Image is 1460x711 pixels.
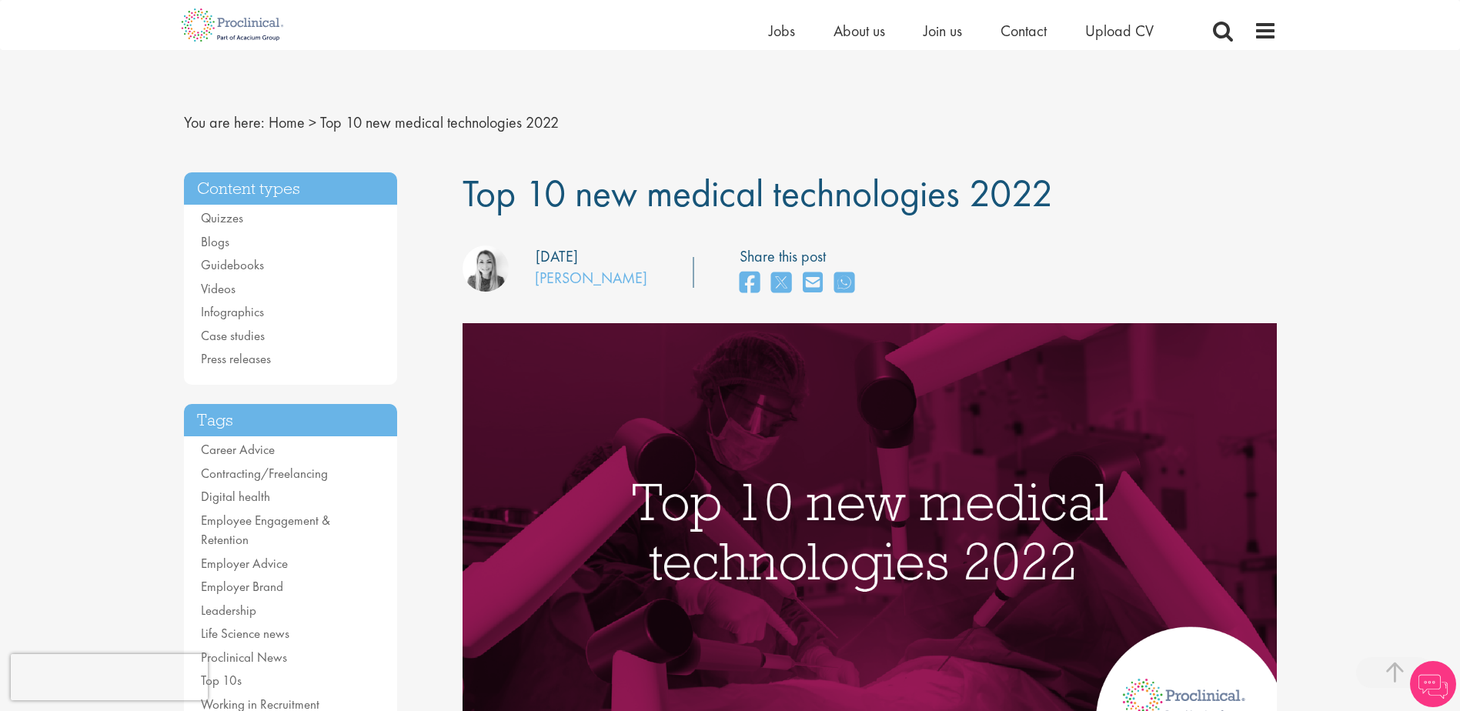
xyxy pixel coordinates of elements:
[309,112,316,132] span: >
[1085,21,1154,41] a: Upload CV
[834,267,854,300] a: share on whats app
[834,21,885,41] a: About us
[184,112,265,132] span: You are here:
[184,172,398,205] h3: Content types
[201,327,265,344] a: Case studies
[201,672,242,689] a: Top 10s
[201,488,270,505] a: Digital health
[201,465,328,482] a: Contracting/Freelancing
[924,21,962,41] a: Join us
[201,209,243,226] a: Quizzes
[463,169,1053,218] span: Top 10 new medical technologies 2022
[740,267,760,300] a: share on facebook
[536,245,578,268] div: [DATE]
[535,268,647,288] a: [PERSON_NAME]
[201,303,264,320] a: Infographics
[201,602,256,619] a: Leadership
[201,441,275,458] a: Career Advice
[201,578,283,595] a: Employer Brand
[201,555,288,572] a: Employer Advice
[201,280,236,297] a: Videos
[1001,21,1047,41] a: Contact
[184,404,398,437] h3: Tags
[201,625,289,642] a: Life Science news
[769,21,795,41] a: Jobs
[201,233,229,250] a: Blogs
[740,245,862,268] label: Share this post
[201,350,271,367] a: Press releases
[771,267,791,300] a: share on twitter
[201,256,264,273] a: Guidebooks
[463,245,509,292] img: Hannah Burke
[201,512,330,549] a: Employee Engagement & Retention
[803,267,823,300] a: share on email
[201,649,287,666] a: Proclinical News
[269,112,305,132] a: breadcrumb link
[320,112,559,132] span: Top 10 new medical technologies 2022
[1410,661,1456,707] img: Chatbot
[11,654,208,700] iframe: reCAPTCHA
